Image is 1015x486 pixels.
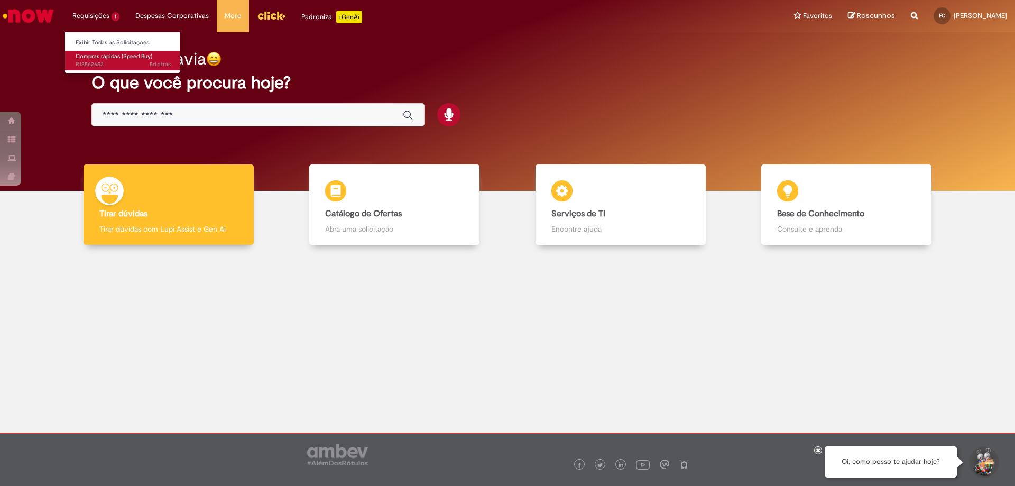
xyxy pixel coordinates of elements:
[307,444,368,465] img: logo_footer_ambev_rotulo_gray.png
[803,11,832,21] span: Favoritos
[1,5,56,26] img: ServiceNow
[64,32,180,74] ul: Requisições
[325,224,464,234] p: Abra uma solicitação
[954,11,1007,20] span: [PERSON_NAME]
[135,11,209,21] span: Despesas Corporativas
[734,164,960,245] a: Base de Conhecimento Consulte e aprenda
[65,37,181,49] a: Exibir Todas as Solicitações
[56,164,282,245] a: Tirar dúvidas Tirar dúvidas com Lupi Assist e Gen Ai
[597,463,603,468] img: logo_footer_twitter.png
[857,11,895,21] span: Rascunhos
[150,60,171,68] time: 24/09/2025 11:47:41
[225,11,241,21] span: More
[577,463,582,468] img: logo_footer_facebook.png
[99,224,238,234] p: Tirar dúvidas com Lupi Assist e Gen Ai
[619,462,624,469] img: logo_footer_linkedin.png
[551,224,690,234] p: Encontre ajuda
[112,12,119,21] span: 1
[825,446,957,478] div: Oi, como posso te ajudar hoje?
[508,164,734,245] a: Serviços de TI Encontre ajuda
[660,460,669,469] img: logo_footer_workplace.png
[336,11,362,23] p: +GenAi
[257,7,285,23] img: click_logo_yellow_360x200.png
[76,60,171,69] span: R13562653
[76,52,152,60] span: Compras rápidas (Speed Buy)
[777,224,916,234] p: Consulte e aprenda
[848,11,895,21] a: Rascunhos
[325,208,402,219] b: Catálogo de Ofertas
[99,208,147,219] b: Tirar dúvidas
[150,60,171,68] span: 5d atrás
[636,457,650,471] img: logo_footer_youtube.png
[301,11,362,23] div: Padroniza
[777,208,864,219] b: Base de Conhecimento
[551,208,605,219] b: Serviços de TI
[679,460,689,469] img: logo_footer_naosei.png
[206,51,222,67] img: happy-face.png
[939,12,945,19] span: FC
[72,11,109,21] span: Requisições
[282,164,508,245] a: Catálogo de Ofertas Abra uma solicitação
[65,51,181,70] a: Aberto R13562653 : Compras rápidas (Speed Buy)
[967,446,999,478] button: Iniciar Conversa de Suporte
[91,74,924,92] h2: O que você procura hoje?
